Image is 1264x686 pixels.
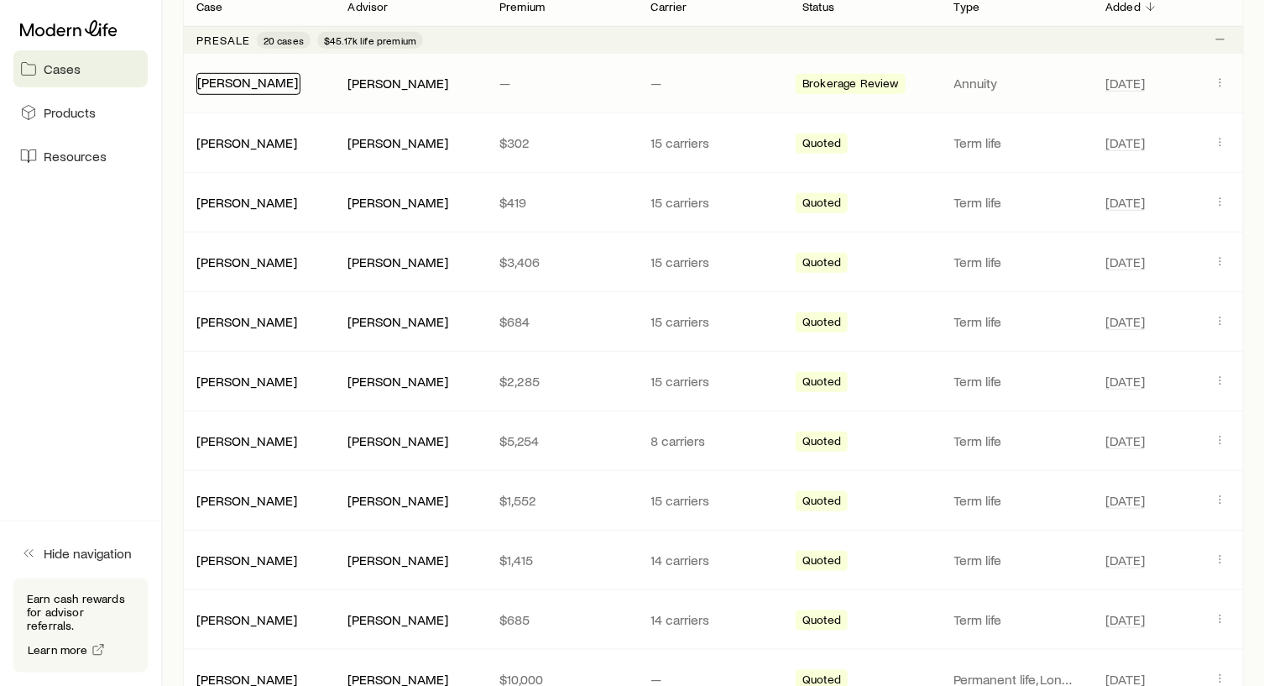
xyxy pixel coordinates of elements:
p: $684 [499,313,624,330]
div: [PERSON_NAME] [196,254,297,271]
a: [PERSON_NAME] [196,611,297,627]
span: Quoted [802,494,841,511]
p: $1,552 [499,492,624,509]
div: [PERSON_NAME] [348,492,449,510]
p: 15 carriers [651,254,776,270]
span: [DATE] [1105,492,1145,509]
span: [DATE] [1105,75,1145,92]
div: [PERSON_NAME] [196,73,300,95]
p: Term life [954,373,1079,390]
div: [PERSON_NAME] [196,611,297,629]
div: [PERSON_NAME] [196,552,297,569]
div: [PERSON_NAME] [348,194,449,212]
p: $419 [499,194,624,211]
div: [PERSON_NAME] [348,134,449,152]
p: Annuity [954,75,1079,92]
a: Resources [13,138,148,175]
span: Quoted [802,434,841,452]
p: Term life [954,432,1079,449]
span: [DATE] [1105,134,1145,151]
span: Quoted [802,553,841,571]
a: Products [13,94,148,131]
p: Presale [196,34,250,47]
span: Quoted [802,196,841,213]
a: [PERSON_NAME] [196,254,297,270]
div: [PERSON_NAME] [196,134,297,152]
span: [DATE] [1105,432,1145,449]
p: 8 carriers [651,432,776,449]
p: — [499,75,624,92]
div: [PERSON_NAME] [348,254,449,271]
span: Resources [44,148,107,165]
span: [DATE] [1105,313,1145,330]
p: 15 carriers [651,313,776,330]
p: $302 [499,134,624,151]
p: 15 carriers [651,134,776,151]
div: [PERSON_NAME] [348,75,449,92]
div: [PERSON_NAME] [348,552,449,569]
button: Hide navigation [13,535,148,572]
div: [PERSON_NAME] [196,313,297,331]
span: Quoted [802,613,841,631]
p: 15 carriers [651,194,776,211]
p: 15 carriers [651,373,776,390]
p: $3,406 [499,254,624,270]
p: Term life [954,194,1079,211]
span: [DATE] [1105,552,1145,568]
a: [PERSON_NAME] [196,432,297,448]
span: Quoted [802,255,841,273]
div: [PERSON_NAME] [348,373,449,390]
p: Term life [954,134,1079,151]
a: [PERSON_NAME] [197,74,298,90]
div: [PERSON_NAME] [196,492,297,510]
span: 20 cases [264,34,304,47]
a: [PERSON_NAME] [196,134,297,150]
p: — [651,75,776,92]
a: [PERSON_NAME] [196,492,297,508]
span: [DATE] [1105,254,1145,270]
a: [PERSON_NAME] [196,194,297,210]
div: [PERSON_NAME] [196,373,297,390]
p: Term life [954,313,1079,330]
div: [PERSON_NAME] [348,313,449,331]
p: 15 carriers [651,492,776,509]
p: 14 carriers [651,611,776,628]
span: [DATE] [1105,194,1145,211]
p: $5,254 [499,432,624,449]
p: Term life [954,611,1079,628]
a: [PERSON_NAME] [196,313,297,329]
span: Hide navigation [44,545,132,562]
p: $2,285 [499,373,624,390]
p: $1,415 [499,552,624,568]
p: 14 carriers [651,552,776,568]
span: $45.17k life premium [324,34,416,47]
div: [PERSON_NAME] [196,432,297,450]
p: Earn cash rewards for advisor referrals. [27,592,134,632]
span: [DATE] [1105,611,1145,628]
span: [DATE] [1105,373,1145,390]
a: [PERSON_NAME] [196,373,297,389]
span: Products [44,104,96,121]
div: [PERSON_NAME] [348,611,449,629]
p: $685 [499,611,624,628]
span: Quoted [802,315,841,333]
span: Quoted [802,374,841,392]
span: Quoted [802,136,841,154]
span: Cases [44,60,81,77]
a: [PERSON_NAME] [196,552,297,568]
div: [PERSON_NAME] [348,432,449,450]
a: Cases [13,50,148,87]
span: Learn more [28,644,88,656]
span: Brokerage Review [802,76,899,94]
p: Term life [954,552,1079,568]
div: [PERSON_NAME] [196,194,297,212]
p: Term life [954,254,1079,270]
div: Earn cash rewards for advisor referrals.Learn more [13,579,148,673]
p: Term life [954,492,1079,509]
